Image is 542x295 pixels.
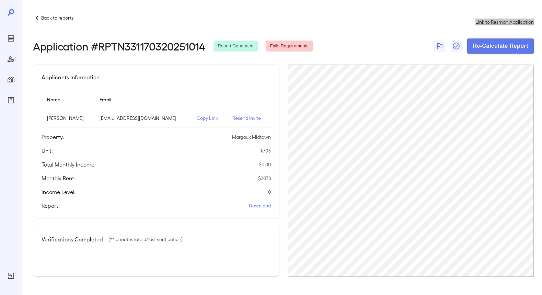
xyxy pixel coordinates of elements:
[258,175,271,182] p: $ 2078
[197,115,221,122] p: Copy Link
[5,270,16,281] div: Log Out
[33,40,205,52] h2: Application # RPTN331170320251014
[249,202,271,209] a: Download
[214,43,257,49] span: Report Generated
[260,147,271,154] p: 1-703
[47,115,89,122] p: [PERSON_NAME]
[94,90,191,109] th: Email
[266,43,313,49] span: Fails Requirements
[42,188,76,196] h5: Income Level:
[41,14,73,21] p: Back to reports
[42,174,76,182] h5: Monthly Rent:
[232,134,271,140] p: Margaux Midtown
[100,115,186,122] p: [EMAIL_ADDRESS][DOMAIN_NAME]
[42,160,96,169] h5: Total Monthly Income:
[42,73,100,81] h5: Applicants Information
[42,133,64,141] h5: Property:
[5,95,16,106] div: FAQ
[268,189,271,195] p: 0
[451,41,462,52] button: Close Report
[42,147,53,155] h5: Unit:
[42,90,94,109] th: Name
[5,33,16,44] div: Reports
[108,236,183,243] p: (** denotes latest/last verification)
[42,90,271,127] table: simple table
[467,38,534,54] button: Re-Calculate Report
[5,74,16,85] div: Manage Properties
[42,235,103,243] h5: Verifications Completed
[42,202,60,210] h5: Report:
[259,161,271,168] p: $ 0.00
[434,41,445,52] button: Flag Report
[5,54,16,65] div: Manage Users
[475,19,534,25] a: Link to Resman Application
[232,115,265,122] p: Resend Invite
